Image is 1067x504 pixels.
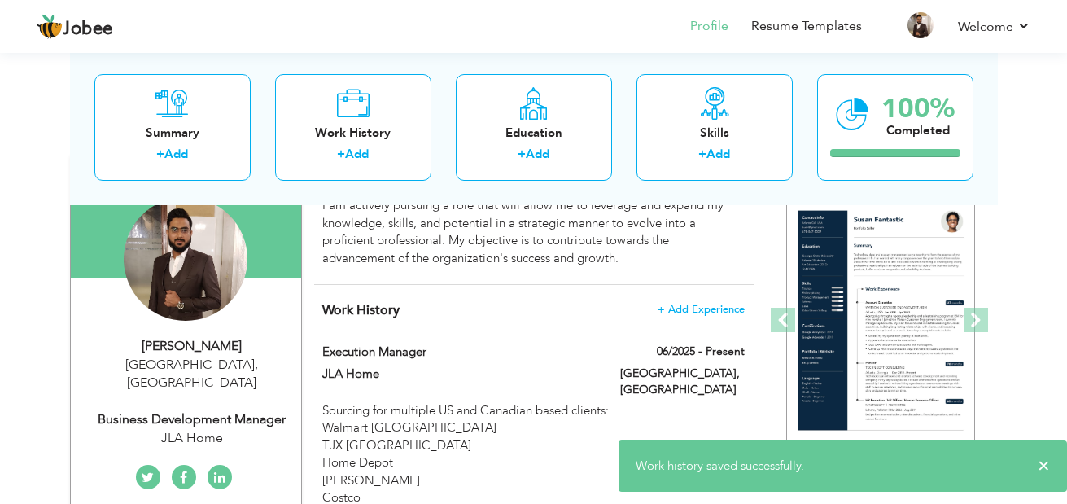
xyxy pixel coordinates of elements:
div: [GEOGRAPHIC_DATA] [GEOGRAPHIC_DATA] [83,356,301,393]
span: Jobee [63,20,113,38]
label: + [518,146,526,163]
a: Add [526,146,549,162]
span: + Add Experience [658,304,745,315]
label: + [337,146,345,163]
label: JLA Home [322,366,596,383]
h4: This helps to show the companies you have worked for. [322,302,744,318]
a: Add [164,146,188,162]
div: Business Development Manager [83,410,301,429]
a: Add [345,146,369,162]
img: jobee.io [37,14,63,40]
div: Summary [107,124,238,141]
a: Jobee [37,14,113,40]
div: [PERSON_NAME] [83,337,301,356]
span: Work history saved successfully. [636,458,804,474]
span: Work History [322,301,400,319]
div: Completed [881,121,955,138]
img: Fahim Fazlani [124,197,247,321]
div: Education [469,124,599,141]
label: + [156,146,164,163]
span: , [255,356,258,374]
a: Resume Templates [751,17,862,36]
div: Work History [288,124,418,141]
a: Add [706,146,730,162]
div: JLA Home [83,429,301,448]
img: Profile Img [907,12,934,38]
label: Execution Manager [322,344,596,361]
label: [GEOGRAPHIC_DATA], [GEOGRAPHIC_DATA] [620,366,745,398]
label: + [698,146,706,163]
span: × [1038,458,1050,474]
a: Welcome [958,17,1030,37]
div: I am actively pursuing a role that will allow me to leverage and expand my knowledge, skills, and... [322,197,744,267]
div: 100% [881,94,955,121]
label: 06/2025 - Present [657,344,745,360]
div: Skills [649,124,780,141]
a: Profile [690,17,728,36]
